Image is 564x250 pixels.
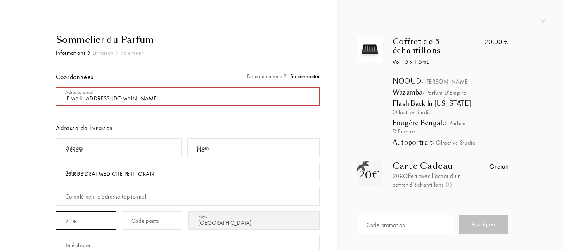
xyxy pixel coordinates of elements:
[489,162,508,172] div: Gratuit
[357,161,370,171] img: gift_n.png
[65,241,90,250] div: Téléphone
[484,37,508,47] div: 20,00 €
[393,77,519,86] div: NOOUD
[65,192,148,201] div: Complément d’adresse (optionnel)
[65,144,83,152] div: Prénom
[359,168,380,182] div: 20€
[459,215,508,234] div: Appliquer
[88,51,90,55] img: arr_black.svg
[56,72,94,82] div: Coordonnées
[393,138,519,147] div: Autoportrait
[56,123,320,133] div: Adresse de livraison
[198,213,207,220] div: Pays
[393,161,471,171] div: Carte Cadeau
[56,49,86,57] div: Informations
[423,89,467,96] span: - Parfum d'Empire
[92,49,114,57] div: Livraison
[421,78,470,85] span: - [PERSON_NAME]
[65,168,85,177] div: Adresse
[131,217,160,225] div: Code postal
[116,51,118,55] img: arr_grey.svg
[359,39,380,60] img: box_5.svg
[433,139,475,146] span: - Olfactive Studio
[393,119,519,136] div: Fougère Bengale
[56,33,320,47] div: Sommelier du Parfum
[393,172,471,189] div: 20€ Offert avec l’achat d’un coffret d’échantillons
[393,37,483,55] div: Coffret de 5 échantillons
[446,182,452,187] img: info_voucher.png
[290,72,320,80] span: Se connecter
[121,49,143,57] div: Paiement
[540,19,545,24] img: quit_onboard.svg
[393,100,519,116] div: Flash Back In [US_STATE]
[197,144,209,152] div: Nom
[65,89,94,96] div: Adresse email
[393,58,483,66] div: Vol : 5 x 1.5mL
[367,221,405,229] div: Code promotion
[393,89,519,97] div: Wazamba
[247,72,320,81] div: Déjà un compte ?
[65,217,76,225] div: Ville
